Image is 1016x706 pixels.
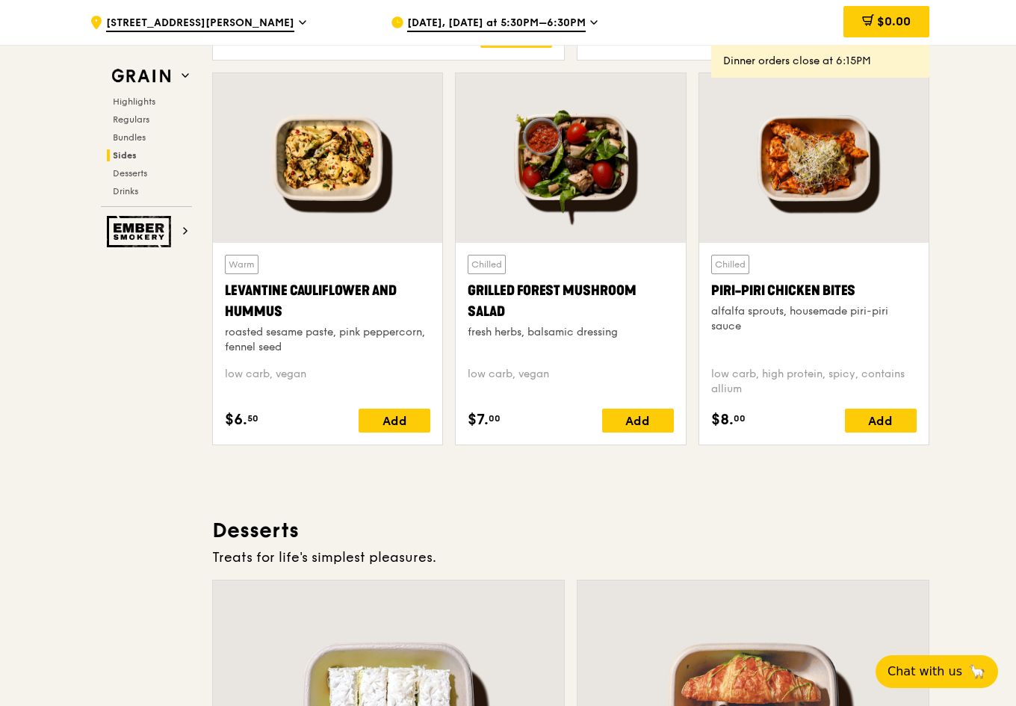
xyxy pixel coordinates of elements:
span: 00 [489,412,501,424]
button: Chat with us🦙 [876,655,998,688]
div: Levantine Cauliflower and Hummus [225,280,430,322]
div: low carb, vegan [468,367,673,397]
span: Highlights [113,96,155,107]
div: Chilled [468,255,506,274]
div: Piri-piri Chicken Bites [711,280,917,301]
div: fresh herbs, balsamic dressing [468,325,673,340]
span: Desserts [113,168,147,179]
span: 🦙 [968,663,986,681]
span: $7. [468,409,489,431]
div: Add [480,24,552,48]
span: 50 [247,412,258,424]
span: Bundles [113,132,146,143]
span: [DATE], [DATE] at 5:30PM–6:30PM [407,16,586,32]
h3: Desserts [212,517,929,544]
span: Regulars [113,114,149,125]
div: Add [602,409,674,433]
span: Chat with us [888,663,962,681]
span: Sides [113,150,137,161]
img: Ember Smokery web logo [107,216,176,247]
div: alfalfa sprouts, housemade piri-piri sauce [711,304,917,334]
span: [STREET_ADDRESS][PERSON_NAME] [106,16,294,32]
span: $0.00 [877,14,911,28]
div: Add [845,409,917,433]
div: Add [359,409,430,433]
span: $6. [225,409,247,431]
div: low carb, high protein, spicy, contains allium [711,367,917,397]
img: Grain web logo [107,63,176,90]
div: Treats for life's simplest pleasures. [212,547,929,568]
div: Warm [225,255,258,274]
span: Drinks [113,186,138,196]
div: Grilled Forest Mushroom Salad [468,280,673,322]
div: roasted sesame paste, pink peppercorn, fennel seed [225,325,430,355]
div: low carb, vegan [225,367,430,397]
span: $8. [711,409,734,431]
div: Dinner orders close at 6:15PM [723,54,917,69]
span: 00 [734,412,746,424]
div: Chilled [711,255,749,274]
